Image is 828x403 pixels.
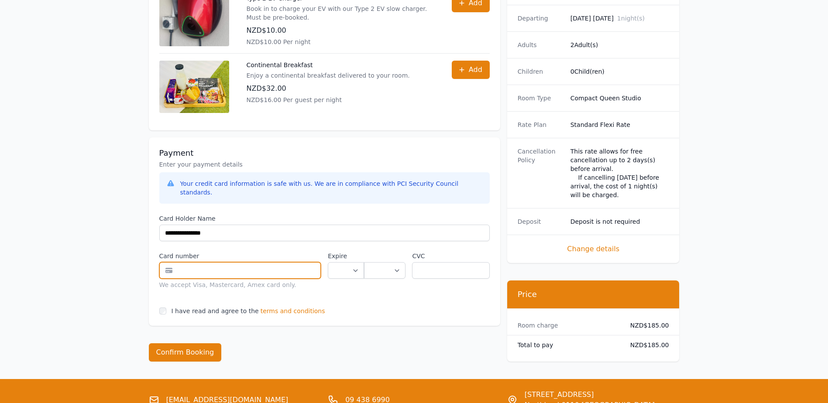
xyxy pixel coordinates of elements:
p: Continental Breakfast [247,61,410,69]
dd: Standard Flexi Rate [570,120,669,129]
div: We accept Visa, Mastercard, Amex card only. [159,280,321,289]
dd: 0 Child(ren) [570,67,669,76]
p: Enter your payment details [159,160,490,169]
dd: Compact Queen Studio [570,94,669,102]
span: [STREET_ADDRESS] [525,389,655,400]
dd: NZD$185.00 [623,341,669,349]
p: NZD$10.00 Per night [247,38,434,46]
dt: Room charge [518,321,616,330]
dd: 2 Adult(s) [570,41,669,49]
dt: Cancellation Policy [518,147,563,199]
dt: Room Type [518,94,563,102]
button: Add [452,61,490,79]
label: Expire [328,252,364,260]
button: Confirm Booking [149,343,222,362]
span: Change details [518,244,669,254]
span: Add [469,65,482,75]
img: Continental Breakfast [159,61,229,113]
p: Book in to charge your EV with our Type 2 EV slow charger. Must be pre-booked. [247,4,434,22]
label: I have read and agree to the [172,307,259,314]
label: Card number [159,252,321,260]
label: CVC [412,252,489,260]
dt: Rate Plan [518,120,563,129]
p: NZD$10.00 [247,25,434,36]
dt: Deposit [518,217,563,226]
label: Card Holder Name [159,214,490,223]
span: 1 night(s) [617,15,645,22]
p: NZD$32.00 [247,83,410,94]
dt: Children [518,67,563,76]
div: Your credit card information is safe with us. We are in compliance with PCI Security Council stan... [180,179,483,197]
p: Enjoy a continental breakfast delivered to your room. [247,71,410,80]
span: terms and conditions [261,307,325,315]
div: This rate allows for free cancellation up to 2 days(s) before arrival. If cancelling [DATE] befor... [570,147,669,199]
dd: [DATE] [DATE] [570,14,669,23]
dt: Total to pay [518,341,616,349]
h3: Price [518,289,669,300]
h3: Payment [159,148,490,158]
dt: Adults [518,41,563,49]
label: . [364,252,405,260]
dd: Deposit is not required [570,217,669,226]
dd: NZD$185.00 [623,321,669,330]
p: NZD$16.00 Per guest per night [247,96,410,104]
dt: Departing [518,14,563,23]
